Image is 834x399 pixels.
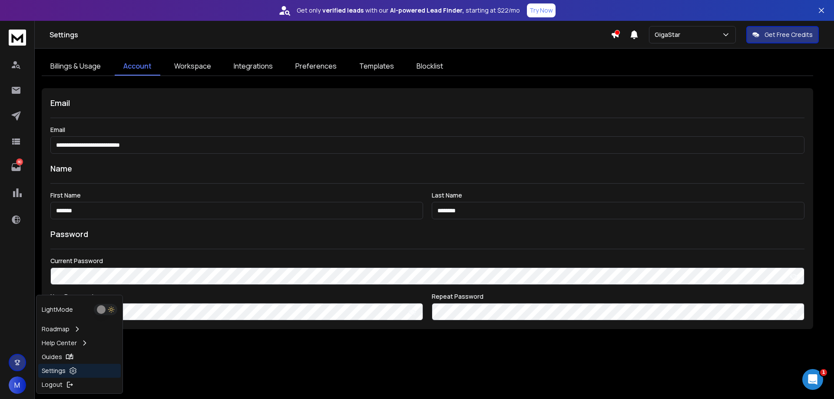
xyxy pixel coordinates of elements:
[50,97,804,109] h1: Email
[50,127,804,133] label: Email
[42,380,63,389] p: Logout
[746,26,819,43] button: Get Free Credits
[9,376,26,394] button: M
[42,57,109,76] a: Billings & Usage
[7,158,25,176] a: 80
[802,369,823,390] iframe: Intercom live chat
[38,364,121,378] a: Settings
[42,325,69,333] p: Roadmap
[527,3,556,17] button: Try Now
[42,339,77,347] p: Help Center
[408,57,452,76] a: Blocklist
[38,336,121,350] a: Help Center
[42,305,73,314] p: Light Mode
[50,228,88,240] h1: Password
[42,366,66,375] p: Settings
[50,293,423,300] label: New Password
[764,30,813,39] p: Get Free Credits
[287,57,345,76] a: Preferences
[38,350,121,364] a: Guides
[432,293,804,300] label: Repeat Password
[655,30,684,39] p: GigaStar
[351,57,403,76] a: Templates
[432,192,804,198] label: Last Name
[225,57,281,76] a: Integrations
[9,30,26,46] img: logo
[322,6,364,15] strong: verified leads
[820,369,827,376] span: 1
[50,162,804,175] h1: Name
[530,6,553,15] p: Try Now
[165,57,220,76] a: Workspace
[42,353,62,361] p: Guides
[50,258,804,264] label: Current Password
[297,6,520,15] p: Get only with our starting at $22/mo
[390,6,464,15] strong: AI-powered Lead Finder,
[50,30,611,40] h1: Settings
[50,192,423,198] label: First Name
[38,322,121,336] a: Roadmap
[115,57,160,76] a: Account
[16,158,23,165] p: 80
